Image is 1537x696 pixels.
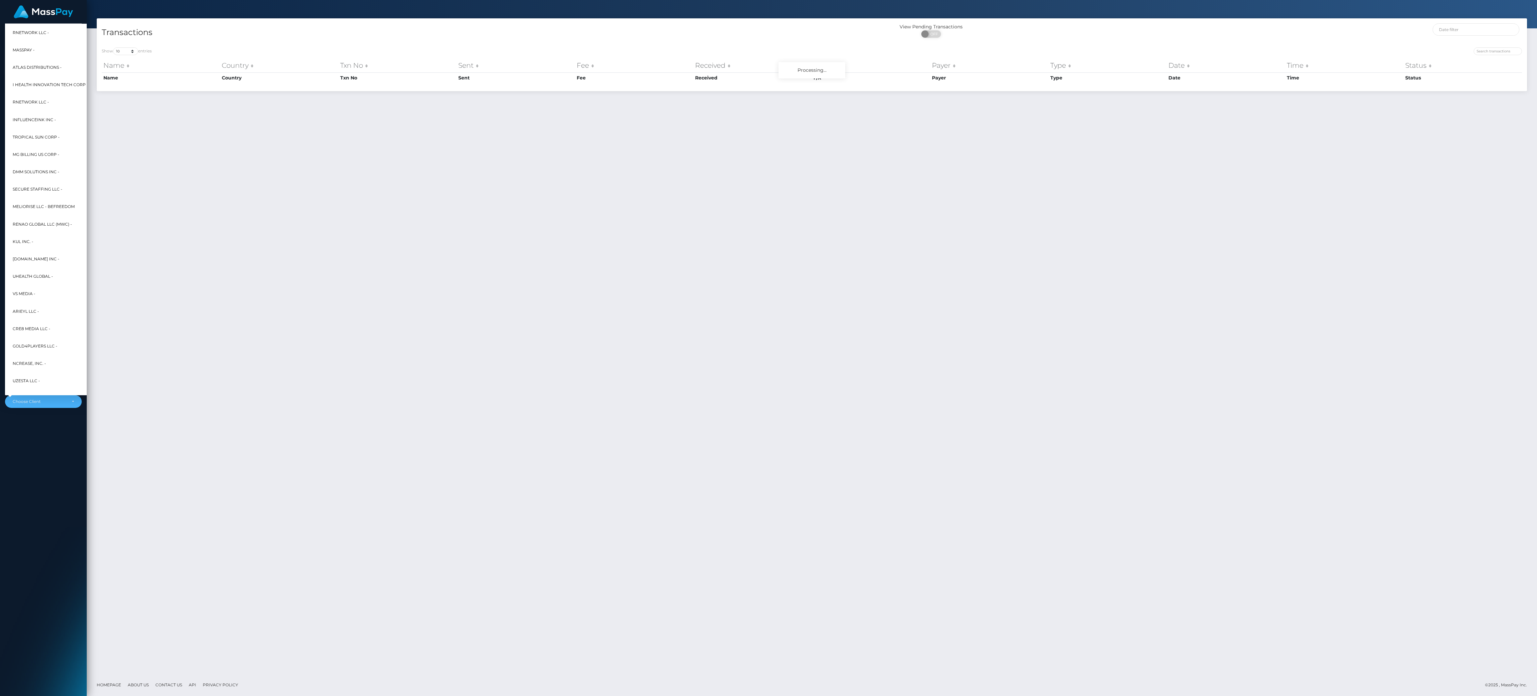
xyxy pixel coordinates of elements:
th: F/X [812,72,930,83]
th: Status [1404,59,1522,72]
span: VS Media - [13,289,35,298]
th: Country [220,59,339,72]
a: Contact Us [153,680,185,690]
span: Tropical Sun Corp - [13,133,60,141]
th: Time [1285,72,1404,83]
div: View Pending Transactions [812,23,1050,30]
span: MassPay - [13,45,35,54]
input: Search transactions [1474,47,1522,55]
span: Ncrease, Inc. - [13,359,46,368]
span: Meliorise LLC - BEfreedom [13,202,75,211]
span: UHealth Global - [13,272,53,281]
a: About Us [125,680,151,690]
span: InfluenceInk Inc - [13,115,56,124]
span: Kul Inc. - [13,237,33,246]
span: Secure Staffing LLC - [13,185,62,194]
a: API [186,680,199,690]
th: Country [220,72,339,83]
th: Name [102,59,220,72]
input: Date filter [1433,23,1520,36]
div: © 2025 , MassPay Inc. [1485,681,1532,689]
span: Atlas Distributions - [13,63,62,72]
span: Arieyl LLC - [13,307,39,315]
div: Processing... [779,62,845,78]
select: Showentries [113,47,138,55]
th: Received [693,72,812,83]
th: Fee [575,59,693,72]
span: I HEALTH INNOVATION TECH CORP - [13,80,88,89]
th: Time [1285,59,1404,72]
th: Payer [930,59,1049,72]
th: Sent [457,59,575,72]
th: Txn No [339,59,457,72]
div: Choose Client [13,399,66,404]
span: Gold4Players LLC - [13,342,57,351]
th: Payer [930,72,1049,83]
th: Type [1049,59,1167,72]
th: Txn No [339,72,457,83]
span: RNetwork LLC - [13,28,49,37]
th: Sent [457,72,575,83]
th: Fee [575,72,693,83]
th: Date [1167,59,1285,72]
img: MassPay Logo [14,5,73,18]
span: OFF [925,30,942,38]
span: MG Billing US Corp - [13,150,59,159]
th: Received [693,59,812,72]
th: Name [102,72,220,83]
span: DMM Solutions Inc - [13,168,59,176]
button: Choose Client [5,395,82,408]
th: Date [1167,72,1285,83]
th: F/X [812,59,930,72]
a: Homepage [94,680,124,690]
span: Renao Global LLC (MWC) - [13,220,72,228]
span: Cre8 Media LLC - [13,324,50,333]
th: Type [1049,72,1167,83]
span: rNetwork LLC - [13,98,49,106]
label: Show entries [102,47,152,55]
a: Privacy Policy [200,680,241,690]
th: Status [1404,72,1522,83]
h4: Transactions [102,27,807,38]
span: [DOMAIN_NAME] INC - [13,255,59,263]
span: UzestA LLC - [13,377,40,385]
